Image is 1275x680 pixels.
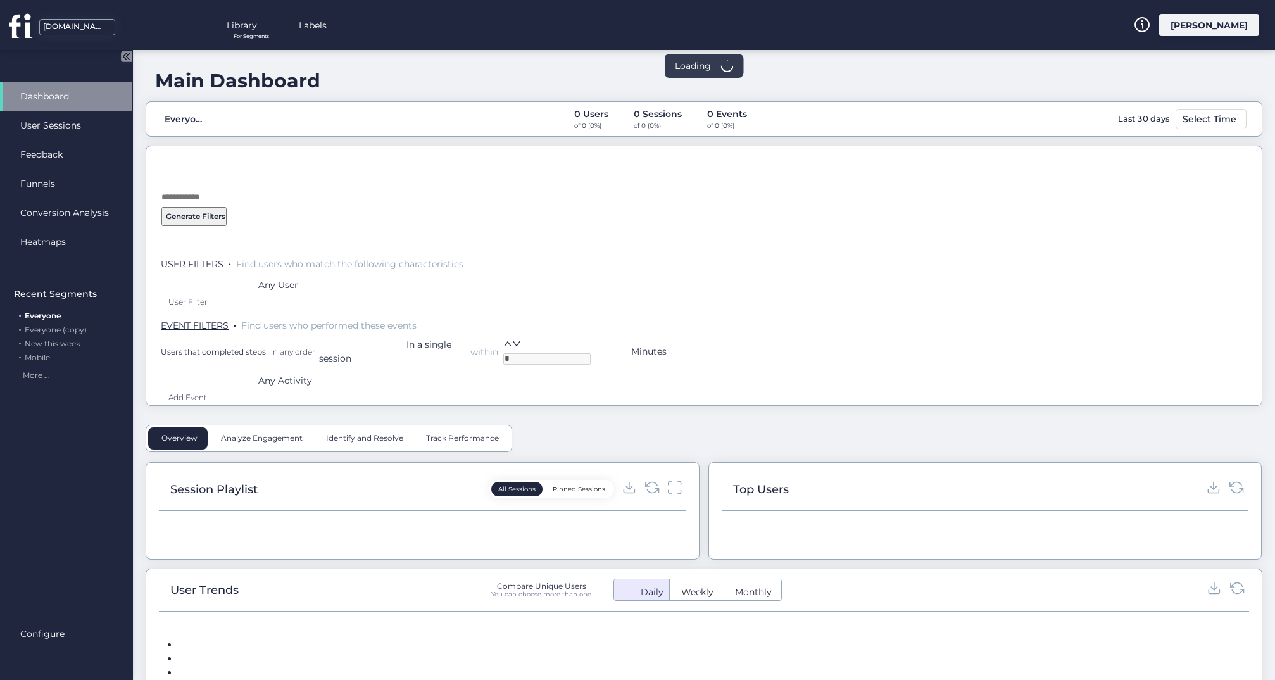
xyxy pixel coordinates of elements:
span: New this week [25,339,80,348]
span: Conversion Analysis [20,206,128,220]
div: You can choose more than one [491,590,591,598]
span: Mobile [25,353,50,362]
span: Loading [675,59,711,73]
div: 0 Sessions [634,107,682,121]
div: Session Playlist [170,481,258,498]
nz-select-item: In a single session [319,339,451,364]
div: Generate Filters [166,211,225,221]
div: Top Users [733,481,789,498]
span: . [19,308,21,320]
span: . [234,317,236,330]
span: Track Performance [426,432,499,444]
button: Generate Filters [161,207,227,226]
span: USER FILTERS [161,258,223,270]
span: Everyone [25,311,61,320]
div: 0 Events [707,107,747,121]
span: EVENT FILTERS [161,320,229,331]
span: Identify and Resolve [326,432,403,444]
span: Configure [20,627,84,641]
span: . [19,322,21,334]
span: Daily [633,579,671,605]
button: All Sessions [491,482,543,496]
span: Labels [299,18,327,32]
button: Pinned Sessions [546,482,612,496]
span: Overview [161,432,198,444]
div: [PERSON_NAME] [1159,14,1259,36]
span: Analyze Engagement [221,432,303,444]
span: Users that completed steps [161,346,266,357]
div: Main Dashboard [155,69,320,92]
span: For Segments [234,32,269,41]
nz-select-item: Minutes [631,346,667,357]
button: Monthly [725,579,781,600]
button: Daily [614,579,669,600]
nz-select-item: Any Activity [258,375,312,386]
div: Recent Segments [14,287,125,301]
div: User Trends [170,581,239,599]
nz-select-item: Any User [258,279,298,291]
span: Heatmaps [20,235,85,249]
div: of 0 (0%) [634,121,682,131]
span: Feedback [20,148,82,161]
span: More ... [23,370,50,382]
div: Select Time [1179,111,1240,127]
span: Everyone (copy) [25,325,87,334]
span: within [470,346,498,358]
span: Monthly [727,579,779,605]
div: 0 Users [574,107,608,121]
button: Weekly [670,579,725,600]
span: in any order [268,346,315,357]
div: of 0 (0%) [574,121,608,131]
span: Dashboard [20,89,88,103]
span: Weekly [674,579,721,605]
div: of 0 (0%) [707,121,747,131]
div: Last 30 days [1115,109,1172,129]
div: Everyone [165,112,206,126]
div: [DOMAIN_NAME] [43,21,106,33]
span: . [19,350,21,362]
span: Library [227,18,257,32]
span: User Sessions [20,118,100,132]
span: Find users who match the following characteristics [236,258,463,270]
div: Compare Unique Users [497,582,586,590]
span: Find users who performed these events [241,320,417,331]
span: Funnels [20,177,74,191]
span: . [19,336,21,348]
span: . [229,256,231,268]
